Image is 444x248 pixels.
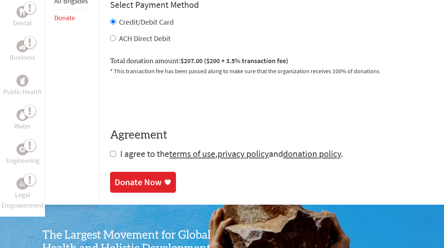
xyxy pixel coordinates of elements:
[13,6,32,28] a: DentalDental
[110,84,224,114] iframe: reCAPTCHA
[110,172,176,193] a: Donate Now
[19,9,25,16] img: Dental
[19,182,25,186] img: Legal Empowerment
[16,143,28,155] div: Engineering
[54,10,89,26] li: Donate
[218,148,269,159] a: privacy policy
[16,178,28,190] div: Legal Empowerment
[283,148,341,159] a: donation policy
[3,87,42,97] p: Public Health
[1,190,43,211] p: Legal Empowerment
[110,66,432,75] p: * This transaction fee has been passed along to make sure that the organization receives 100% of ...
[115,176,162,188] div: Donate Now
[16,40,28,52] div: Business
[6,155,39,166] p: Engineering
[110,128,432,142] h4: Agreement
[10,40,35,63] a: BusinessBusiness
[13,18,32,28] p: Dental
[119,17,174,27] label: Credit/Debit Card
[6,143,39,166] a: EngineeringEngineering
[16,109,28,121] div: Water
[19,111,25,120] img: Water
[3,75,42,97] a: Public HealthPublic Health
[119,34,171,43] label: ACH Direct Debit
[19,77,25,84] img: Public Health
[54,13,75,22] a: Donate
[14,109,31,131] a: WaterWater
[10,52,35,63] p: Business
[1,178,43,211] a: Legal EmpowermentLegal Empowerment
[120,148,343,159] span: I agree to the , and .
[169,148,215,159] a: terms of use
[14,121,31,131] p: Water
[19,43,25,49] img: Business
[16,6,28,18] div: Dental
[16,75,28,87] div: Public Health
[110,56,288,66] label: Total donation amount:
[180,56,288,65] span: $207.00 ($200 + 3.5% transaction fee)
[19,146,25,152] img: Engineering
